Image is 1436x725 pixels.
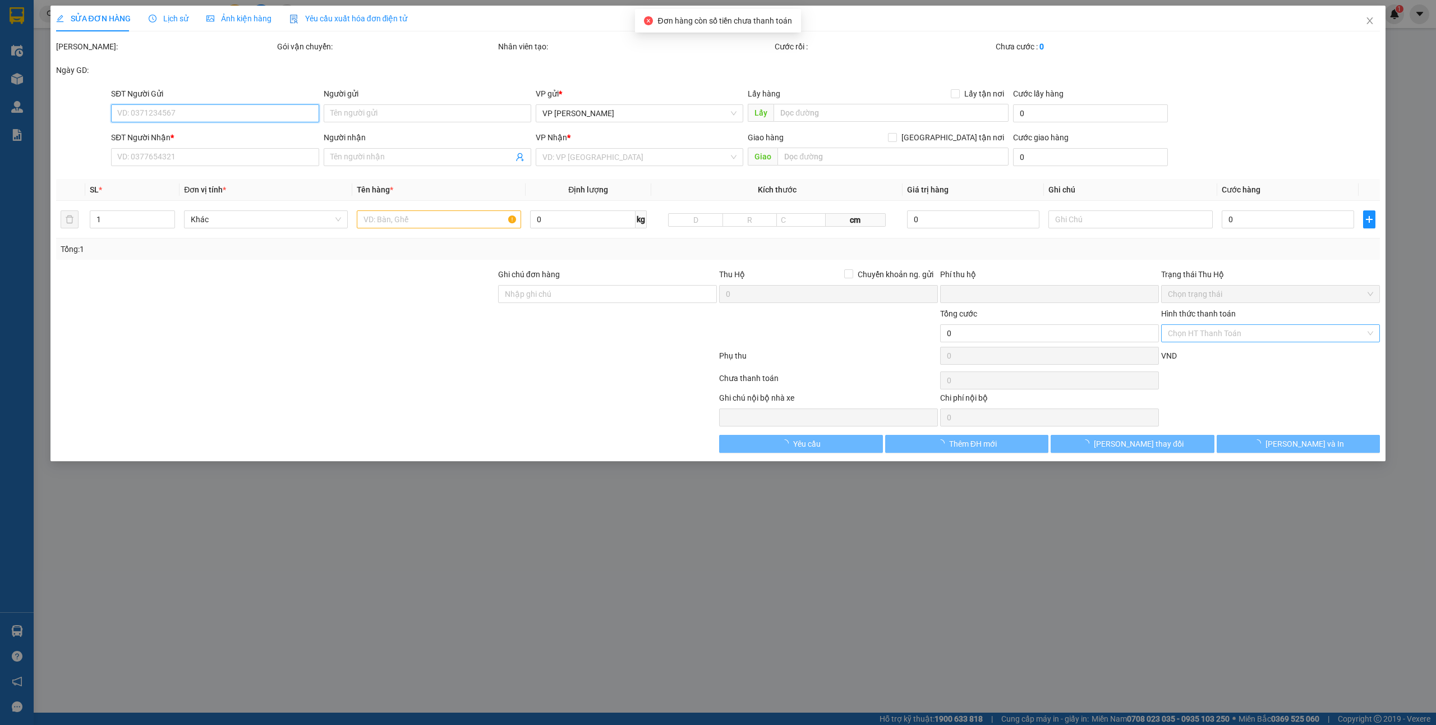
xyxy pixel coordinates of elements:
[1365,16,1374,25] span: close
[1094,438,1184,450] span: [PERSON_NAME] thay đổi
[826,213,886,227] span: cm
[776,213,826,227] input: C
[498,270,560,279] label: Ghi chú đơn hàng
[30,20,174,50] span: Gửi hàng [GEOGRAPHIC_DATA]: Hotline:
[1039,42,1044,51] b: 0
[1265,438,1344,450] span: [PERSON_NAME] và In
[960,88,1009,100] span: Lấy tận nơi
[657,16,791,25] span: Đơn hàng còn số tiền chưa thanh toán
[719,392,938,409] div: Ghi chú nội bộ nhà xe
[949,438,997,450] span: Thêm ĐH mới
[668,213,722,227] input: D
[277,40,496,53] div: Gói vận chuyển:
[191,211,341,228] span: Khác
[77,75,173,95] strong: 0963 662 662 - 0898 662 662
[109,53,168,62] strong: 02033 616 626 -
[542,105,737,122] span: VP Minh Khai
[758,185,797,194] span: Kích thước
[536,133,567,142] span: VP Nhận
[1222,185,1260,194] span: Cước hàng
[61,243,554,255] div: Tổng: 1
[885,435,1049,453] button: Thêm ĐH mới
[39,6,165,17] strong: Công ty TNHH Phúc Xuyên
[897,131,1009,144] span: [GEOGRAPHIC_DATA] tận nơi
[781,439,793,447] span: loading
[90,185,99,194] span: SL
[324,88,531,100] div: Người gửi
[1013,89,1064,98] label: Cước lấy hàng
[748,104,774,122] span: Lấy
[1048,210,1212,228] input: Ghi Chú
[1081,439,1094,447] span: loading
[516,153,524,162] span: user-add
[1161,351,1177,360] span: VND
[206,14,271,23] span: Ảnh kiện hàng
[31,75,173,95] span: Gửi hàng Lào Cai/Sapa:
[56,64,275,76] div: Ngày GD:
[1354,6,1386,37] button: Close
[1168,286,1373,302] span: Chọn trạng thái
[1363,210,1376,228] button: plus
[149,15,157,22] span: clock-circle
[498,285,717,303] input: Ghi chú đơn hàng
[1013,148,1168,166] input: Cước giao hàng
[77,30,166,50] strong: 0888 827 827 - 0848 827 827
[568,185,608,194] span: Định lượng
[289,14,408,23] span: Yêu cầu xuất hóa đơn điện tử
[1161,268,1380,281] div: Trạng thái Thu Hộ
[111,88,319,100] div: SĐT Người Gửi
[748,89,780,98] span: Lấy hàng
[722,213,777,227] input: R
[940,309,977,318] span: Tổng cước
[7,63,29,118] img: logo
[36,53,168,72] span: Gửi hàng Hạ Long: Hotline:
[324,131,531,144] div: Người nhận
[940,392,1159,409] div: Chi phí nội bộ
[1051,435,1214,453] button: [PERSON_NAME] thay đổi
[1013,133,1069,142] label: Cước giao hàng
[498,40,772,53] div: Nhân viên tạo:
[719,270,745,279] span: Thu Hộ
[56,14,131,23] span: SỬA ĐƠN HÀNG
[149,14,188,23] span: Lịch sử
[289,15,298,24] img: icon
[1013,104,1168,122] input: Cước lấy hàng
[56,15,64,22] span: edit
[775,40,993,53] div: Cước rồi :
[937,439,949,447] span: loading
[92,63,141,72] strong: 0886 027 027
[748,133,784,142] span: Giao hàng
[1044,179,1217,201] th: Ghi chú
[777,148,1009,166] input: Dọc đường
[718,372,939,392] div: Chưa thanh toán
[38,20,174,40] strong: 024 3236 3236 -
[748,148,777,166] span: Giao
[357,210,521,228] input: VD: Bàn, Ghế
[206,15,214,22] span: picture
[940,268,1159,285] div: Phí thu hộ
[184,185,226,194] span: Đơn vị tính
[907,185,949,194] span: Giá trị hàng
[1161,309,1236,318] label: Hình thức thanh toán
[1253,439,1265,447] span: loading
[111,131,319,144] div: SĐT Người Nhận
[718,350,939,369] div: Phụ thu
[774,104,1009,122] input: Dọc đường
[1217,435,1380,453] button: [PERSON_NAME] và In
[853,268,938,281] span: Chuyển khoản ng. gửi
[61,210,79,228] button: delete
[636,210,647,228] span: kg
[357,185,393,194] span: Tên hàng
[56,40,275,53] div: [PERSON_NAME]:
[793,438,821,450] span: Yêu cầu
[996,40,1214,53] div: Chưa cước :
[719,435,883,453] button: Yêu cầu
[1364,215,1375,224] span: plus
[536,88,743,100] div: VP gửi
[644,16,653,25] span: close-circle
